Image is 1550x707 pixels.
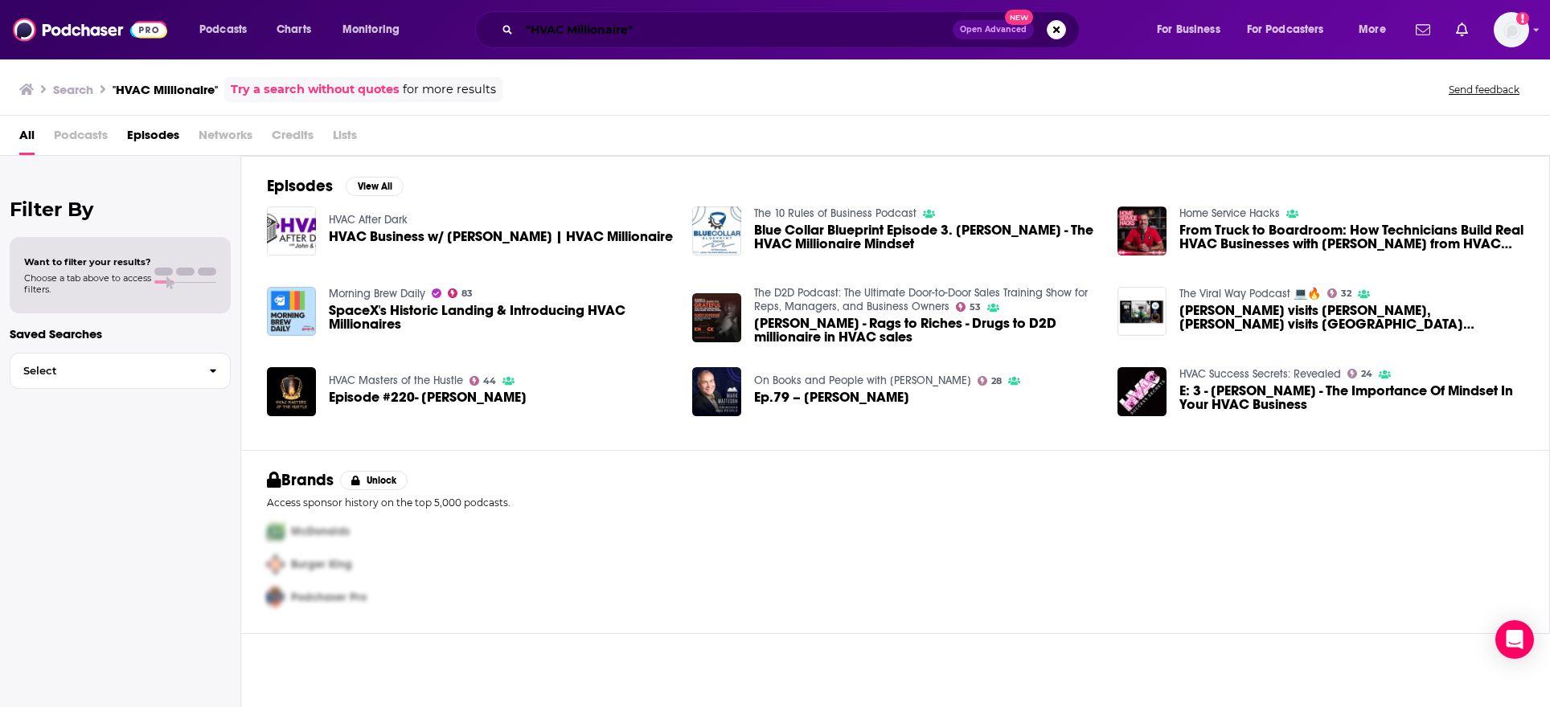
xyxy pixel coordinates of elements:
a: The Viral Way Podcast 💻🔥 [1179,287,1321,300]
button: open menu [1347,17,1406,43]
img: User Profile [1494,12,1529,47]
span: Monitoring [342,18,400,41]
button: open menu [1236,17,1347,43]
h3: "HVAC Millionaire" [113,82,218,97]
span: Select [10,366,196,376]
span: 44 [483,378,496,385]
img: Ep.79 – Jeff Bennington [692,367,741,416]
span: McDonalds [291,525,350,538]
a: Episodes [127,122,179,155]
span: Blue Collar Blueprint Episode 3. [PERSON_NAME] - The HVAC Millionaire Mindset [754,223,1098,251]
span: HVAC Business w/ [PERSON_NAME] | HVAC Millionaire [329,230,673,243]
a: Morning Brew Daily [329,287,425,300]
a: HVAC Masters of the Hustle [329,374,463,387]
img: E: 3 - Kelley McKay - The Importance Of Mindset In Your HVAC Business [1117,367,1167,416]
p: Access sponsor history on the top 5,000 podcasts. [267,497,1523,509]
a: Show notifications dropdown [1409,16,1437,43]
span: Podcasts [54,122,108,155]
h2: Filter By [10,198,231,221]
span: 83 [461,290,473,297]
a: E: 3 - Kelley McKay - The Importance Of Mindset In Your HVAC Business [1179,384,1523,411]
a: Robert Mundenge - Rags to Riches - Drugs to D2D millionaire in HVAC sales [754,317,1098,344]
button: Send feedback [1444,83,1524,96]
span: Networks [199,122,252,155]
a: Charts [266,17,321,43]
div: Search podcasts, credits, & more... [490,11,1095,48]
a: 32 [1327,288,1352,298]
span: Podcasts [199,18,247,41]
a: HVAC Success Secrets: Revealed [1179,367,1341,381]
a: On Books and People with Mark Matteson [754,374,971,387]
span: For Podcasters [1247,18,1324,41]
a: Ep.79 – Jeff Bennington [754,390,909,404]
button: View All [346,177,404,196]
span: 53 [970,304,981,311]
button: Select [10,353,231,389]
h2: Brands [267,470,334,490]
a: SpaceX's Historic Landing & Introducing HVAC Millionaires [329,304,673,331]
img: Second Pro Logo [260,548,291,581]
img: SpaceX's Historic Landing & Introducing HVAC Millionaires [267,287,316,336]
a: Podchaser - Follow, Share and Rate Podcasts [13,14,167,45]
span: Podchaser Pro [291,591,367,604]
span: 24 [1361,370,1372,378]
img: Robert Mundenge - Rags to Riches - Drugs to D2D millionaire in HVAC sales [692,293,741,342]
h2: Episodes [267,176,333,196]
a: 53 [956,302,982,312]
span: Charts [277,18,311,41]
span: New [1005,10,1034,25]
span: From Truck to Boardroom: How Technicians Build Real HVAC Businesses with [PERSON_NAME] from HVAC ... [1179,223,1523,251]
span: More [1359,18,1386,41]
img: From Truck to Boardroom: How Technicians Build Real HVAC Businesses with Kelley McKay from HVAC M... [1117,206,1167,255]
button: open menu [188,17,268,43]
img: Episode #220- Kelley McKay [267,367,316,416]
span: Want to filter your results? [24,256,151,268]
a: HVAC After Dark [329,213,408,227]
button: open menu [1146,17,1240,43]
span: Episode #220- [PERSON_NAME] [329,390,527,404]
a: Blue Collar Blueprint Episode 3. Jeff Bennington - The HVAC Millionaire Mindset [754,223,1098,251]
span: For Business [1157,18,1220,41]
h3: Search [53,82,93,97]
span: Logged in as AlyssaScarpaci [1494,12,1529,47]
span: Ep.79 – [PERSON_NAME] [754,390,909,404]
a: The D2D Podcast: The Ultimate Door-to-Door Sales Training Show for Reps, Managers, and Business O... [754,286,1088,313]
a: 28 [978,376,1003,386]
span: Burger King [291,558,352,571]
img: Donald Trump visits Joe Rogan, Kamala visits Shannon sharpe,HVAC/plummers the new millionaire cla... [1117,287,1167,336]
a: Home Service Hacks [1179,206,1280,220]
img: Blue Collar Blueprint Episode 3. Jeff Bennington - The HVAC Millionaire Mindset [692,206,741,255]
a: 83 [448,288,474,298]
button: Open AdvancedNew [953,20,1034,39]
button: Unlock [340,471,408,490]
a: Episode #220- Kelley McKay [329,390,527,404]
div: Open Intercom Messenger [1495,620,1534,659]
span: Lists [333,122,357,155]
img: Third Pro Logo [260,581,291,614]
a: All [19,122,35,155]
span: for more results [403,80,496,99]
span: [PERSON_NAME] visits [PERSON_NAME], [PERSON_NAME] visits [GEOGRAPHIC_DATA][PERSON_NAME],HVAC/plum... [1179,304,1523,331]
span: 28 [991,378,1002,385]
a: Show notifications dropdown [1450,16,1474,43]
button: open menu [331,17,420,43]
a: Donald Trump visits Joe Rogan, Kamala visits Shannon sharpe,HVAC/plummers the new millionaire cla... [1179,304,1523,331]
input: Search podcasts, credits, & more... [519,17,953,43]
span: Credits [272,122,314,155]
span: Open Advanced [960,26,1027,34]
a: Try a search without quotes [231,80,400,99]
a: 44 [470,376,497,386]
svg: Add a profile image [1516,12,1529,25]
img: HVAC Business w/ Kelley McKay | HVAC Millionaire [267,206,316,255]
p: Saved Searches [10,326,231,341]
span: Choose a tab above to access filters. [24,272,151,295]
